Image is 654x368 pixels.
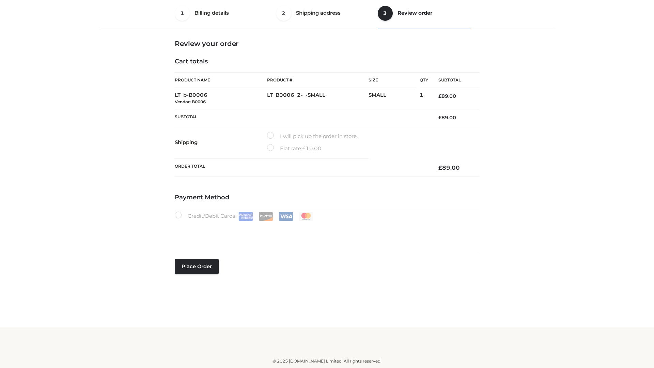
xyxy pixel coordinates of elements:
th: Subtotal [175,109,428,126]
th: Product # [267,72,369,88]
th: Product Name [175,72,267,88]
small: Vendor: B0006 [175,99,206,104]
bdi: 89.00 [438,114,456,121]
img: Amex [238,212,253,221]
td: 1 [420,88,428,109]
th: Size [369,73,416,88]
label: Credit/Debit Cards [175,212,314,221]
th: Order Total [175,159,428,177]
button: Place order [175,259,219,274]
th: Subtotal [428,73,479,88]
span: £ [438,164,442,171]
bdi: 89.00 [438,164,460,171]
h4: Payment Method [175,194,479,201]
span: £ [438,93,441,99]
h4: Cart totals [175,58,479,65]
td: SMALL [369,88,420,109]
bdi: 10.00 [302,145,322,152]
th: Shipping [175,126,267,159]
iframe: Secure payment input frame [173,219,478,244]
img: Mastercard [299,212,313,221]
span: £ [438,114,441,121]
img: Discover [259,212,273,221]
td: LT_b-B0006 [175,88,267,109]
div: © 2025 [DOMAIN_NAME] Limited. All rights reserved. [101,358,553,365]
th: Qty [420,72,428,88]
bdi: 89.00 [438,93,456,99]
label: Flat rate: [267,144,322,153]
img: Visa [279,212,293,221]
td: LT_B0006_2-_-SMALL [267,88,369,109]
label: I will pick up the order in store. [267,132,358,141]
span: £ [302,145,306,152]
h3: Review your order [175,40,479,48]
